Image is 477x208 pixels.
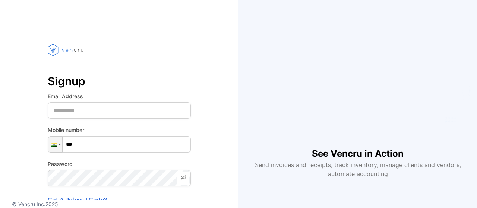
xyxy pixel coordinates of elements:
[48,126,191,134] label: Mobile number
[48,160,191,168] label: Password
[48,92,191,100] label: Email Address
[312,135,404,160] h1: See Vencru in Action
[262,30,453,135] iframe: YouTube video player
[48,72,191,90] p: Signup
[250,160,465,178] p: Send invoices and receipts, track inventory, manage clients and vendors, automate accounting
[48,137,62,152] div: India: + 91
[48,30,85,70] img: vencru logo
[48,195,191,204] p: Got A Referral Code?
